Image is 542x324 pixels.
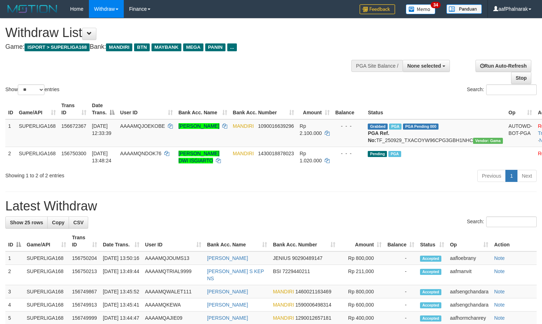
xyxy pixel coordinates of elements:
a: Previous [477,170,506,182]
a: [PERSON_NAME] [179,123,219,129]
th: Amount: activate to sort column ascending [297,99,333,119]
span: Copy 1090016639296 to clipboard [258,123,294,129]
span: Vendor URL: https://trx31.1velocity.biz [473,138,503,144]
h4: Game: Bank: [5,43,354,51]
span: Copy [52,220,64,225]
td: 156750204 [69,251,100,265]
span: Accepted [420,302,441,308]
span: Copy 1460021163469 to clipboard [295,289,331,294]
span: MANDIRI [273,302,294,308]
span: AAAAMQJOEKOBE [120,123,165,129]
td: aafloebrany [447,251,491,265]
a: Note [494,289,505,294]
h1: Latest Withdraw [5,199,537,213]
span: JENIUS [273,255,291,261]
span: Accepted [420,269,441,275]
a: Note [494,315,505,321]
td: [DATE] 13:45:41 [100,298,142,312]
span: Copy 1290012657181 to clipboard [295,315,331,321]
a: Next [517,170,537,182]
span: 156750300 [62,151,86,156]
span: Rp 2.100.000 [300,123,322,136]
span: Copy 1430018878023 to clipboard [258,151,294,156]
td: 2 [5,147,16,167]
td: aafmanvit [447,265,491,285]
span: ... [227,43,237,51]
td: Rp 800,000 [338,251,384,265]
div: PGA Site Balance / [351,60,403,72]
td: SUPERLIGA168 [24,298,69,312]
th: Date Trans.: activate to sort column descending [89,99,117,119]
input: Search: [486,84,537,95]
th: Action [491,231,537,251]
input: Search: [486,216,537,227]
span: Rp 1.020.000 [300,151,322,163]
a: [PERSON_NAME] [207,289,248,294]
span: Accepted [420,256,441,262]
th: Trans ID: activate to sort column ascending [69,231,100,251]
td: 4 [5,298,24,312]
td: - [384,265,417,285]
td: TF_250929_TXACOYW96CPG3GBH1NHC [365,119,505,147]
button: None selected [403,60,450,72]
td: AAAAMQWALET111 [142,285,204,298]
span: MANDIRI [233,123,254,129]
th: Bank Acc. Number: activate to sort column ascending [230,99,297,119]
span: Grabbed [368,124,388,130]
span: Pending [368,151,387,157]
img: Button%20Memo.svg [406,4,436,14]
td: AAAAMQTRIAL9999 [142,265,204,285]
img: panduan.png [446,4,482,14]
td: Rp 600,000 [338,298,384,312]
td: Rp 800,000 [338,285,384,298]
td: [DATE] 13:49:44 [100,265,142,285]
a: Stop [511,72,531,84]
div: - - - [335,122,362,130]
a: Note [494,255,505,261]
td: SUPERLIGA168 [24,285,69,298]
span: MAYBANK [152,43,181,51]
td: AUTOWD-BOT-PGA [506,119,535,147]
a: [PERSON_NAME] S KEP NS [207,268,264,281]
td: 1 [5,251,24,265]
span: MANDIRI [106,43,132,51]
label: Search: [467,216,537,227]
th: User ID: activate to sort column ascending [117,99,176,119]
td: SUPERLIGA168 [16,147,59,167]
td: aafsengchandara [447,285,491,298]
span: PGA Pending [403,124,439,130]
span: CSV [73,220,84,225]
a: CSV [69,216,88,229]
th: Date Trans.: activate to sort column ascending [100,231,142,251]
span: PANIN [205,43,225,51]
img: MOTION_logo.png [5,4,59,14]
a: [PERSON_NAME] [207,302,248,308]
div: Showing 1 to 2 of 2 entries [5,169,220,179]
th: Op: activate to sort column ascending [506,99,535,119]
th: Bank Acc. Name: activate to sort column ascending [176,99,230,119]
th: User ID: activate to sort column ascending [142,231,204,251]
td: - [384,251,417,265]
td: aafsengchandara [447,298,491,312]
td: 156749913 [69,298,100,312]
th: Bank Acc. Name: activate to sort column ascending [204,231,270,251]
span: Marked by aafsengchandara [389,124,402,130]
td: - [384,298,417,312]
a: [PERSON_NAME] [207,315,248,321]
span: None selected [407,63,441,69]
th: Status [365,99,505,119]
a: Show 25 rows [5,216,48,229]
span: ISPORT > SUPERLIGA168 [25,43,90,51]
span: BSI [273,268,281,274]
a: [PERSON_NAME] [207,255,248,261]
span: MANDIRI [273,289,294,294]
span: Marked by aafsengchandara [388,151,401,157]
select: Showentries [18,84,44,95]
span: BTN [134,43,150,51]
span: Copy 1590006498314 to clipboard [295,302,331,308]
span: 156672367 [62,123,86,129]
a: Copy [47,216,69,229]
td: - [384,285,417,298]
th: ID: activate to sort column descending [5,231,24,251]
td: 1 [5,119,16,147]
